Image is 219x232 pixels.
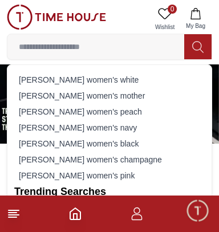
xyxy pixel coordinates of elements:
div: [PERSON_NAME] women's peach [14,104,205,120]
h2: Trending Searches [14,184,205,200]
span: 0 [168,5,177,14]
div: [PERSON_NAME] women's white [14,72,205,88]
div: [PERSON_NAME] women's pink [14,168,205,184]
div: [PERSON_NAME] women's black [14,136,205,152]
div: Chat Widget [185,198,210,223]
span: Wishlist [151,23,179,31]
a: 0Wishlist [151,5,179,34]
a: Home [68,207,82,221]
div: [PERSON_NAME] women's mother [14,88,205,104]
button: My Bag [179,5,212,34]
span: My Bag [181,22,210,30]
div: [PERSON_NAME] women's navy [14,120,205,136]
div: [PERSON_NAME] women's champagne [14,152,205,168]
img: ... [7,5,106,30]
